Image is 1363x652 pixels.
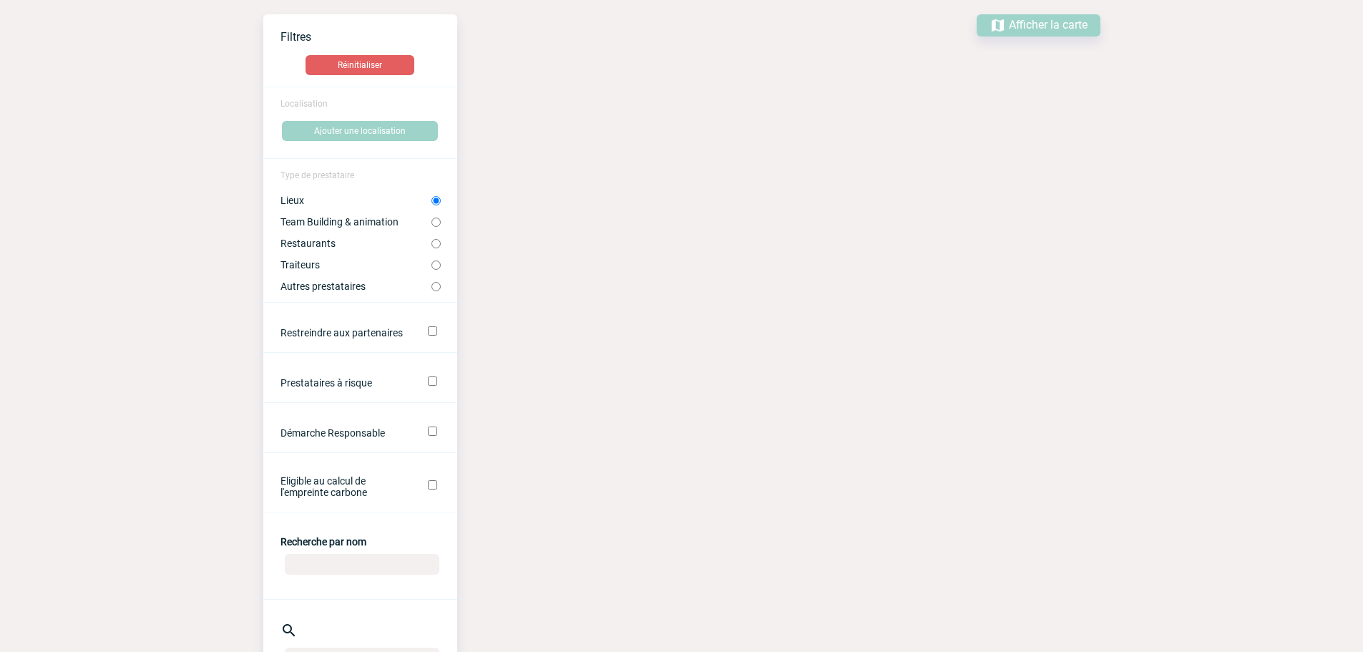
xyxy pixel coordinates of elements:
input: Eligible au calcul de l'empreinte carbone [428,480,437,490]
label: Démarche Responsable [280,427,409,439]
span: Afficher la carte [1009,18,1088,31]
img: search-24-px.png [280,622,298,639]
span: Type de prestataire [280,170,354,180]
span: Localisation [280,99,328,109]
label: Restaurants [280,238,431,249]
button: Réinitialiser [306,55,414,75]
button: Ajouter une localisation [282,121,438,141]
label: Team Building & animation [280,216,431,228]
p: Filtres [280,30,457,44]
label: Lieux [280,195,431,206]
input: Démarche Responsable [428,427,437,436]
label: Recherche par nom [280,536,366,548]
label: Autres prestataires [280,281,431,292]
label: Eligible au calcul de l'empreinte carbone [280,475,409,498]
label: Prestataires à risque [280,377,409,389]
a: Réinitialiser [263,55,457,75]
label: Restreindre aux partenaires [280,327,409,339]
label: Traiteurs [280,259,431,271]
